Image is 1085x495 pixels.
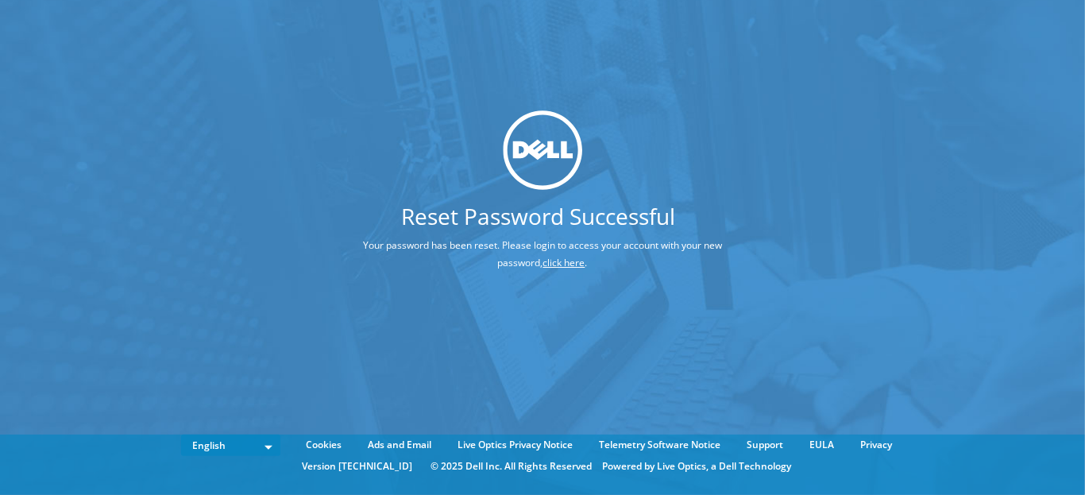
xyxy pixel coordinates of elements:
a: Support [736,436,796,454]
a: EULA [798,436,847,454]
a: Cookies [295,436,354,454]
p: Your password has been reset. Please login to access your account with your new password, . [272,237,814,272]
a: click here [543,256,585,269]
img: dell_svg_logo.svg [503,110,582,190]
li: Version [TECHNICAL_ID] [294,458,420,475]
a: Ads and Email [357,436,444,454]
a: Telemetry Software Notice [588,436,733,454]
a: Privacy [849,436,905,454]
h1: Reset Password Successful [272,205,806,227]
li: Powered by Live Optics, a Dell Technology [602,458,791,475]
a: Live Optics Privacy Notice [446,436,585,454]
li: © 2025 Dell Inc. All Rights Reserved [423,458,600,475]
